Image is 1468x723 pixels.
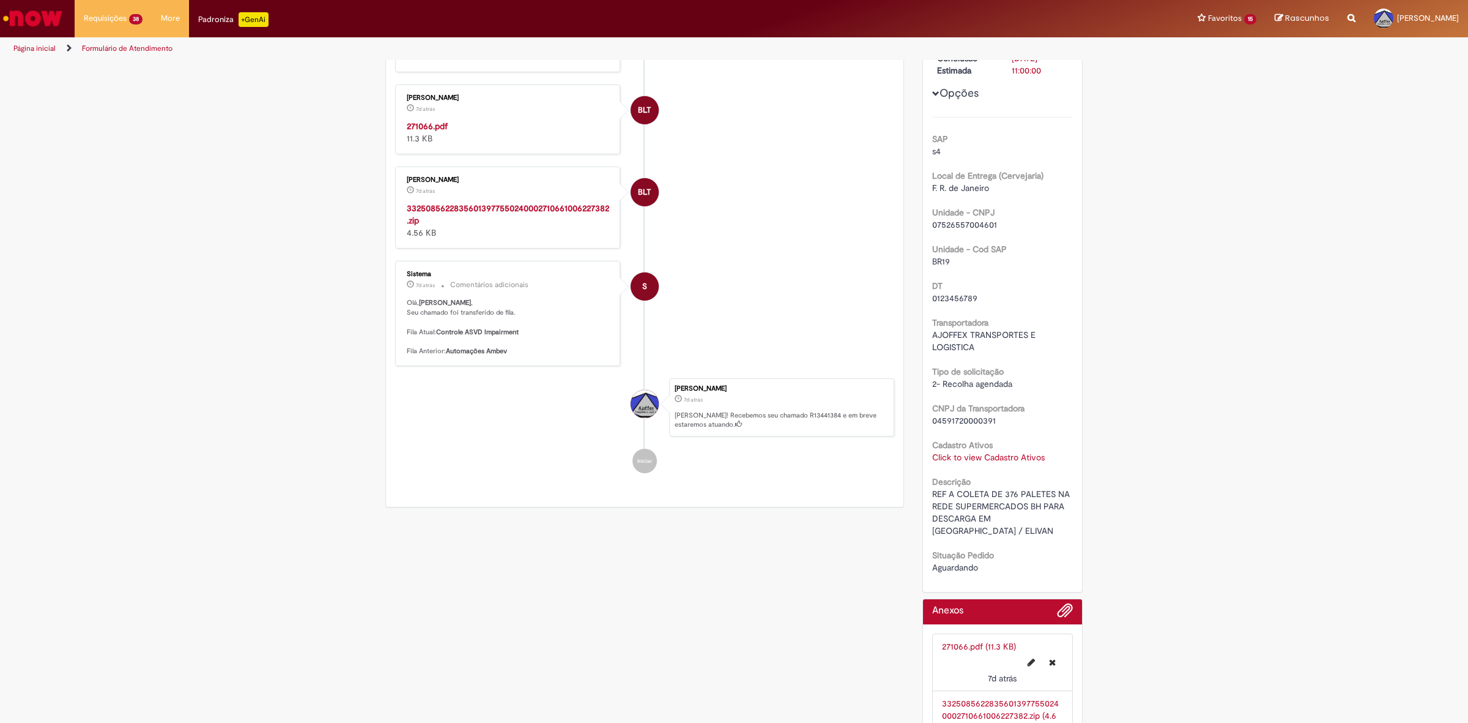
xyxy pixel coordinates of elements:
[988,673,1017,684] span: 7d atrás
[416,187,435,195] span: 7d atrás
[407,120,610,144] div: 11.3 KB
[932,256,950,267] span: BR19
[436,328,519,337] b: Controle ASVD Impairment
[638,96,651,125] span: BLT
[161,12,180,24] span: More
[407,94,610,102] div: [PERSON_NAME]
[446,347,507,356] b: Automações Ambev
[631,390,659,418] div: Carlos Nunes
[84,12,127,24] span: Requisições
[932,476,971,487] b: Descrição
[395,378,894,437] li: Carlos Nunes
[1285,12,1329,24] span: Rascunhos
[416,187,435,195] time: 23/08/2025 07:53:43
[932,219,997,230] span: 07526557004601
[675,411,888,430] p: [PERSON_NAME]! Recebemos seu chamado R13441384 e em breve estaremos atuando.
[82,43,172,53] a: Formulário de Atendimento
[13,43,56,53] a: Página inicial
[675,385,888,392] div: [PERSON_NAME]
[932,244,1007,255] b: Unidade - Cod SAP
[129,14,143,24] span: 38
[239,12,269,27] p: +GenAi
[1,6,64,31] img: ServiceNow
[932,562,978,573] span: Aguardando
[932,415,996,426] span: 04591720000391
[932,489,1072,536] span: REF A COLETA DE 376 PALETES NA REDE SUPERMERCADOS BH PARA DESCARGA EM [GEOGRAPHIC_DATA] / ELIVAN
[450,280,528,290] small: Comentários adicionais
[1275,13,1329,24] a: Rascunhos
[932,605,963,616] h2: Anexos
[642,272,647,301] span: S
[416,105,435,113] time: 23/08/2025 07:53:44
[1397,13,1459,23] span: [PERSON_NAME]
[407,271,610,278] div: Sistema
[928,52,1003,77] dt: Conclusão Estimada
[932,170,1044,181] b: Local de Entrega (Cervejaria)
[631,178,659,206] div: Bruna Luiza Tavares Duarte
[416,282,435,289] time: 22/08/2025 21:03:26
[407,176,610,184] div: [PERSON_NAME]
[932,207,995,218] b: Unidade - CNPJ
[1057,602,1073,624] button: Adicionar anexos
[631,96,659,124] div: Bruna Luiza Tavares Duarte
[932,366,1004,377] b: Tipo de solicitação
[932,133,948,144] b: SAP
[942,641,1016,652] a: 271066.pdf (11.3 KB)
[932,550,994,561] b: Situação Pedido
[932,403,1025,414] b: CNPJ da Transportadora
[631,272,659,301] div: System
[198,12,269,27] div: Padroniza
[1208,12,1242,24] span: Favoritos
[932,329,1038,353] span: AJOFFEX TRANSPORTES E LOGISTICA
[932,317,988,328] b: Transportadora
[416,282,435,289] span: 7d atrás
[684,396,703,403] time: 22/08/2025 21:03:21
[407,203,609,226] a: 33250856228356013977550240002710661006227382.zip
[684,396,703,403] span: 7d atrás
[407,121,448,132] a: 271066.pdf
[9,37,969,60] ul: Trilhas de página
[1012,52,1069,77] div: [DATE] 11:00:00
[932,280,943,291] b: DT
[419,298,471,307] b: [PERSON_NAME]
[932,182,989,193] span: F. R. de Janeiro
[932,146,941,157] span: s4
[1244,14,1256,24] span: 15
[932,378,1012,389] span: 2- Recolha agendada
[932,452,1045,463] a: Click to view Cadastro Ativos
[1020,653,1042,672] button: Editar nome de arquivo 271066.pdf
[416,105,435,113] span: 7d atrás
[407,298,610,356] p: Olá, , Seu chamado foi transferido de fila. Fila Atual: Fila Anterior:
[932,293,977,304] span: 0123456789
[988,673,1017,684] time: 23/08/2025 07:53:44
[407,202,610,239] div: 4.56 KB
[638,178,651,207] span: BLT
[932,440,993,451] b: Cadastro Ativos
[1042,653,1063,672] button: Excluir 271066.pdf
